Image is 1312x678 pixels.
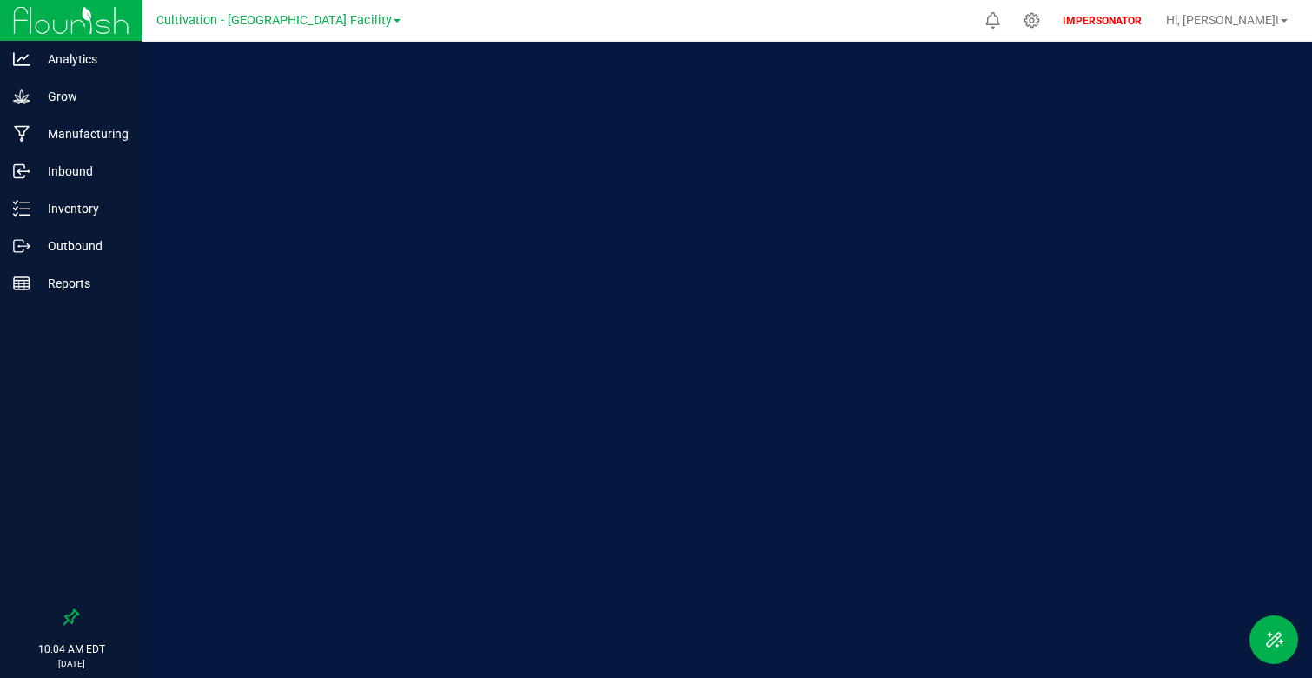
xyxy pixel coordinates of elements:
p: Reports [30,273,135,294]
p: Inbound [30,161,135,182]
p: IMPERSONATOR [1056,13,1149,29]
p: [DATE] [8,657,135,670]
inline-svg: Reports [13,275,30,292]
inline-svg: Grow [13,88,30,105]
span: Hi, [PERSON_NAME]! [1166,13,1279,27]
label: Pin the sidebar to full width on large screens [63,608,80,626]
p: Manufacturing [30,123,135,144]
span: Cultivation - [GEOGRAPHIC_DATA] Facility [156,13,392,28]
inline-svg: Inventory [13,200,30,217]
div: Manage settings [1021,12,1043,29]
inline-svg: Outbound [13,237,30,255]
p: Outbound [30,236,135,256]
p: Grow [30,86,135,107]
inline-svg: Manufacturing [13,125,30,143]
inline-svg: Analytics [13,50,30,68]
p: 10:04 AM EDT [8,641,135,657]
inline-svg: Inbound [13,163,30,180]
p: Inventory [30,198,135,219]
button: Toggle Menu [1249,615,1298,664]
p: Analytics [30,49,135,70]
